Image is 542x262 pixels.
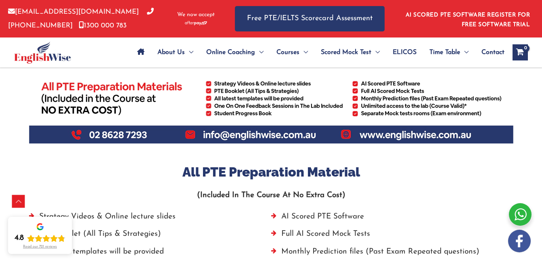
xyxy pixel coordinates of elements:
span: Menu Toggle [255,38,264,67]
span: Menu Toggle [460,38,469,67]
span: Menu Toggle [299,38,308,67]
aside: Header Widget 1 [401,6,534,32]
a: Online CoachingMenu Toggle [200,38,270,67]
div: 4.8 [15,233,24,243]
a: Free PTE/IELTS Scorecard Assessment [235,6,385,31]
a: Contact [475,38,504,67]
div: Read our 721 reviews [23,245,57,249]
a: AI SCORED PTE SOFTWARE REGISTER FOR FREE SOFTWARE TRIAL [406,12,530,28]
a: Scored Mock TestMenu Toggle [314,38,386,67]
span: Time Table [429,38,460,67]
span: Menu Toggle [371,38,380,67]
span: We now accept [177,11,215,19]
a: About UsMenu Toggle [151,38,200,67]
li: PTE Booklet (All Tips & Strategies) [29,227,271,245]
a: Time TableMenu Toggle [423,38,475,67]
span: Contact [481,38,504,67]
img: Afterpay-Logo [185,21,207,25]
a: CoursesMenu Toggle [270,38,314,67]
h3: All PTE Preparation Material [29,164,513,181]
li: AI Scored PTE Software [271,210,513,227]
a: ELICOS [386,38,423,67]
span: ELICOS [393,38,416,67]
img: cropped-ew-logo [14,42,71,64]
span: Courses [276,38,299,67]
strong: (Included In The Course At No Extra Cost) [197,191,345,199]
div: Rating: 4.8 out of 5 [15,233,65,243]
a: [EMAIL_ADDRESS][DOMAIN_NAME] [8,8,139,15]
a: [PHONE_NUMBER] [8,8,154,29]
li: Full AI Scored Mock Tests [271,227,513,245]
span: Online Coaching [206,38,255,67]
span: About Us [157,38,185,67]
a: 1300 000 783 [79,22,127,29]
span: Menu Toggle [185,38,193,67]
img: white-facebook.png [508,230,531,252]
a: View Shopping Cart, empty [513,44,528,60]
nav: Site Navigation: Main Menu [131,38,504,67]
span: Scored Mock Test [321,38,371,67]
li: Strategy Videos & Online lecture slides [29,210,271,227]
